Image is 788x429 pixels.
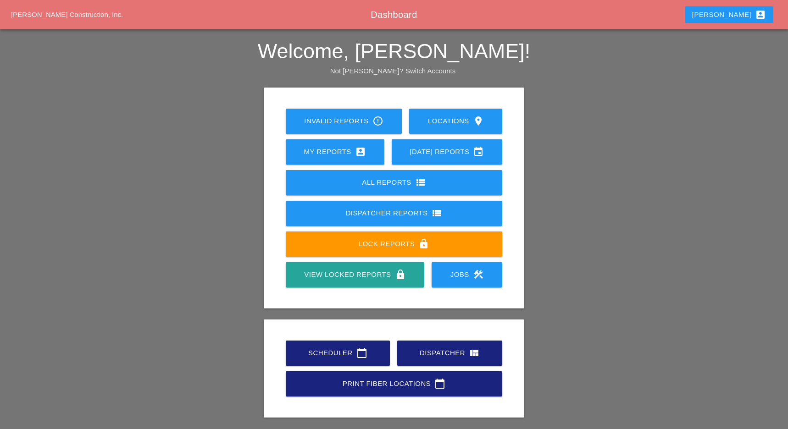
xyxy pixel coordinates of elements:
a: View Locked Reports [286,262,424,287]
span: Not [PERSON_NAME]? [330,67,403,75]
div: Locations [424,115,488,126]
a: Jobs [432,262,502,287]
i: calendar_today [356,347,367,358]
a: Lock Reports [286,231,503,257]
div: [PERSON_NAME] [692,9,766,20]
i: error_outline [372,115,383,126]
a: Scheduler [286,341,390,366]
div: My Reports [300,146,370,157]
i: lock [418,238,429,249]
div: All Reports [300,177,488,188]
a: Invalid Reports [286,109,402,134]
div: Print Fiber Locations [300,378,488,389]
a: [PERSON_NAME] Construction, Inc. [11,11,123,18]
div: [DATE] Reports [406,146,488,157]
a: My Reports [286,139,384,165]
div: Invalid Reports [300,115,388,126]
div: Lock Reports [300,238,488,249]
a: Print Fiber Locations [286,371,503,396]
div: Jobs [446,269,488,280]
i: event [473,146,484,157]
i: lock [395,269,406,280]
i: location_on [473,115,484,126]
a: [DATE] Reports [392,139,503,165]
i: view_list [415,177,426,188]
span: Dashboard [371,10,417,20]
i: construction [473,269,484,280]
a: Locations [409,109,502,134]
i: view_list [431,208,442,219]
i: view_quilt [469,347,480,358]
a: Switch Accounts [405,67,455,75]
button: [PERSON_NAME] [685,6,773,23]
div: Scheduler [300,347,375,358]
a: Dispatcher [397,341,502,366]
div: Dispatcher [412,347,488,358]
div: View Locked Reports [300,269,410,280]
i: account_box [355,146,366,157]
i: account_box [755,9,766,20]
div: Dispatcher Reports [300,208,488,219]
i: calendar_today [434,378,445,389]
a: Dispatcher Reports [286,201,503,226]
a: All Reports [286,170,503,195]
